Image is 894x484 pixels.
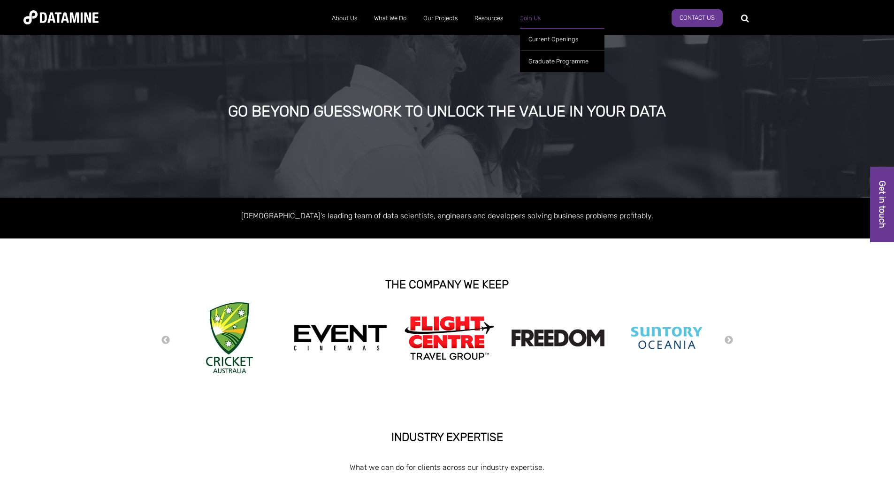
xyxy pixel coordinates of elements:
a: Join Us [512,6,549,31]
a: What We Do [366,6,415,31]
a: Our Projects [415,6,466,31]
img: Datamine [23,10,99,24]
a: Current Openings [520,28,604,50]
a: Graduate Programme [520,50,604,72]
a: About Us [323,6,366,31]
div: GO BEYOND GUESSWORK TO UNLOCK THE VALUE IN YOUR DATA [101,103,793,120]
a: Contact Us [672,9,723,27]
a: Resources [466,6,512,31]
